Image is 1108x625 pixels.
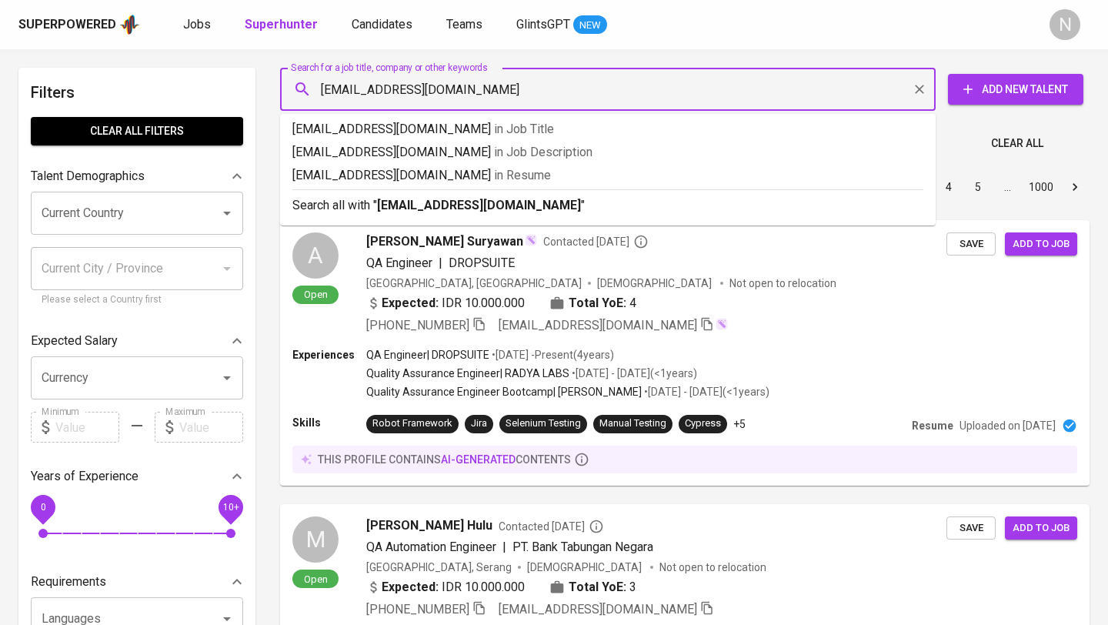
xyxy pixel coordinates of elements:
[31,326,243,356] div: Expected Salary
[733,416,746,432] p: +5
[366,602,469,617] span: [PHONE_NUMBER]
[516,15,607,35] a: GlintsGPT NEW
[729,276,836,291] p: Not open to relocation
[991,134,1043,153] span: Clear All
[489,347,614,363] p: • [DATE] - Present ( 4 years )
[946,516,996,540] button: Save
[446,15,486,35] a: Teams
[633,234,649,249] svg: By Batam recruiter
[499,602,697,617] span: [EMAIL_ADDRESS][DOMAIN_NAME]
[292,516,339,563] div: M
[318,452,571,467] p: this profile contains contents
[1013,236,1070,253] span: Add to job
[366,578,525,597] div: IDR 10.000.000
[366,366,569,381] p: Quality Assurance Engineer | RADYA LABS
[642,384,769,399] p: • [DATE] - [DATE] ( <1 years )
[216,202,238,224] button: Open
[471,416,487,431] div: Jira
[954,520,988,537] span: Save
[685,416,721,431] div: Cypress
[659,560,766,575] p: Not open to relocation
[909,79,930,100] button: Clear
[573,18,607,33] span: NEW
[31,332,118,350] p: Expected Salary
[960,80,1071,99] span: Add New Talent
[966,175,990,199] button: Go to page 5
[446,17,482,32] span: Teams
[298,288,334,301] span: Open
[352,17,412,32] span: Candidates
[292,166,923,185] p: [EMAIL_ADDRESS][DOMAIN_NAME]
[31,117,243,145] button: Clear All filters
[31,461,243,492] div: Years of Experience
[292,120,923,139] p: [EMAIL_ADDRESS][DOMAIN_NAME]
[527,560,644,575] span: [DEMOGRAPHIC_DATA]
[948,74,1083,105] button: Add New Talent
[366,540,496,554] span: QA Automation Engineer
[629,578,636,597] span: 3
[382,578,439,597] b: Expected:
[366,560,512,575] div: [GEOGRAPHIC_DATA], Serang
[441,453,516,466] span: AI-generated
[245,15,321,35] a: Superhunter
[1005,516,1077,540] button: Add to job
[1013,520,1070,537] span: Add to job
[599,416,666,431] div: Manual Testing
[494,168,551,182] span: in Resume
[995,179,1020,195] div: …
[499,519,604,534] span: Contacted [DATE]
[959,418,1056,433] p: Uploaded on [DATE]
[946,232,996,256] button: Save
[292,232,339,279] div: A
[569,578,626,597] b: Total YoE:
[382,294,439,312] b: Expected:
[1005,232,1077,256] button: Add to job
[936,175,961,199] button: Go to page 4
[352,15,415,35] a: Candidates
[31,467,138,486] p: Years of Experience
[366,384,642,399] p: Quality Assurance Engineer Bootcamp | [PERSON_NAME]
[525,234,537,246] img: magic_wand.svg
[40,502,45,513] span: 0
[18,16,116,34] div: Superpowered
[366,276,582,291] div: [GEOGRAPHIC_DATA], [GEOGRAPHIC_DATA]
[18,13,140,36] a: Superpoweredapp logo
[506,416,581,431] div: Selenium Testing
[292,196,923,215] p: Search all with " "
[216,367,238,389] button: Open
[569,294,626,312] b: Total YoE:
[292,143,923,162] p: [EMAIL_ADDRESS][DOMAIN_NAME]
[502,538,506,556] span: |
[31,161,243,192] div: Talent Demographics
[516,17,570,32] span: GlintsGPT
[179,412,243,443] input: Value
[912,418,953,433] p: Resume
[43,122,231,141] span: Clear All filters
[377,198,581,212] b: [EMAIL_ADDRESS][DOMAIN_NAME]
[119,13,140,36] img: app logo
[449,256,515,270] span: DROPSUITE
[366,516,492,535] span: [PERSON_NAME] Hulu
[494,145,592,159] span: in Job Description
[366,318,469,333] span: [PHONE_NUMBER]
[366,232,523,251] span: [PERSON_NAME] Suryawan
[1050,9,1080,40] div: N
[183,15,214,35] a: Jobs
[31,167,145,185] p: Talent Demographics
[985,129,1050,158] button: Clear All
[298,573,334,586] span: Open
[629,294,636,312] span: 4
[55,412,119,443] input: Value
[42,292,232,308] p: Please select a Country first
[366,294,525,312] div: IDR 10.000.000
[245,17,318,32] b: Superhunter
[499,318,697,333] span: [EMAIL_ADDRESS][DOMAIN_NAME]
[569,366,697,381] p: • [DATE] - [DATE] ( <1 years )
[954,236,988,253] span: Save
[817,175,1090,199] nav: pagination navigation
[543,234,649,249] span: Contacted [DATE]
[31,80,243,105] h6: Filters
[372,416,452,431] div: Robot Framework
[494,122,554,136] span: in Job Title
[512,540,653,554] span: PT. Bank Tabungan Negara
